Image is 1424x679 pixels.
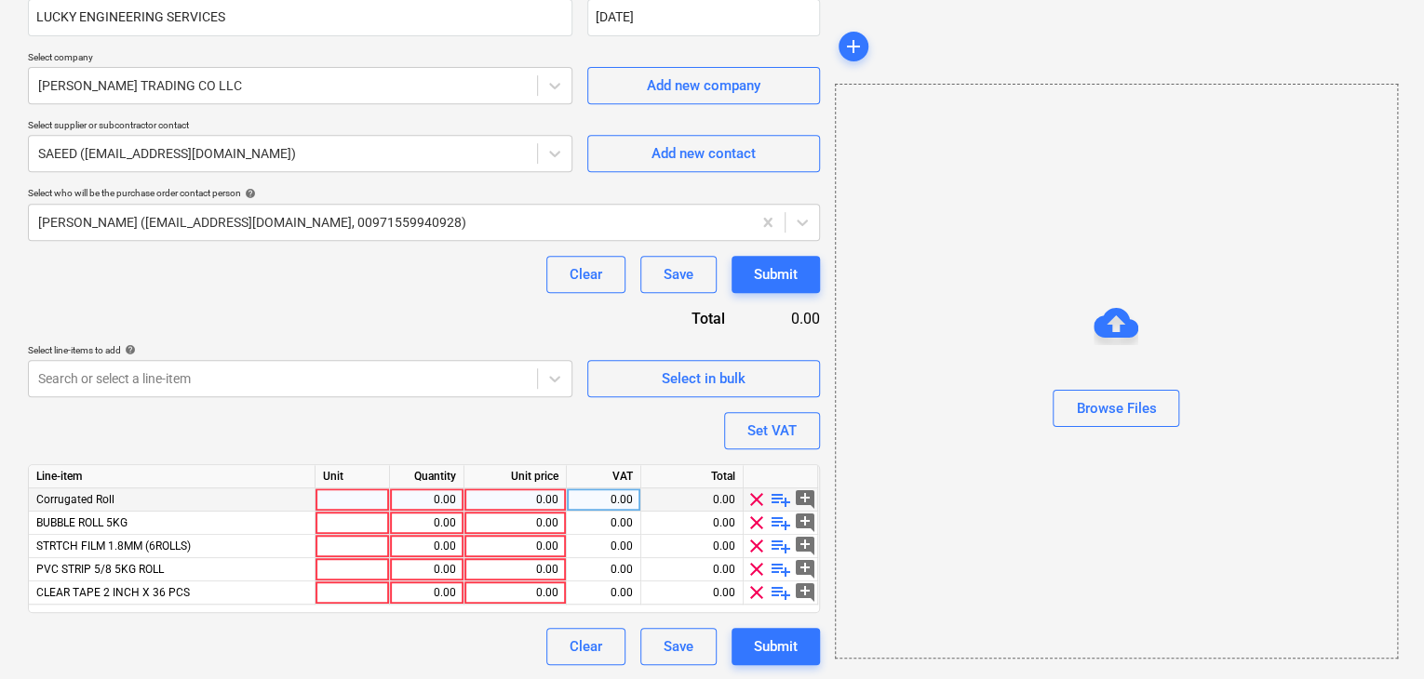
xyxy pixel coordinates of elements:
div: Unit [316,465,390,488]
button: Submit [732,628,820,665]
p: Select supplier or subcontractor contact [28,119,572,135]
span: PVC STRIP 5/8 5KG ROLL [36,563,164,576]
div: Select who will be the purchase order contact person [28,187,820,199]
span: help [121,344,136,355]
span: STRTCH FILM 1.8MM (6ROLLS) [36,539,191,553]
div: 0.00 [641,535,744,558]
span: add_comment [794,535,816,557]
button: Submit [732,256,820,293]
div: Submit [754,634,798,659]
div: 0.00 [641,558,744,581]
div: 0.00 [641,512,744,535]
span: playlist_add [770,535,792,557]
p: Select company [28,51,572,67]
div: Add new contact [652,141,756,166]
div: Unit price [464,465,567,488]
span: clear [746,581,768,604]
div: Submit [754,262,798,286]
button: Save [640,628,717,665]
div: Quantity [390,465,464,488]
span: add_comment [794,512,816,534]
span: add_comment [794,488,816,511]
div: 0.00 [641,581,744,605]
div: Total [578,308,755,329]
span: playlist_add [770,512,792,534]
span: clear [746,512,768,534]
iframe: Chat Widget [1331,590,1424,679]
span: clear [746,488,768,511]
div: Select in bulk [662,366,746,391]
div: Browse Files [1076,396,1156,420]
span: clear [746,558,768,580]
div: 0.00 [472,512,558,535]
div: Save [664,634,693,659]
span: clear [746,535,768,557]
div: VAT [567,465,641,488]
div: 0.00 [641,488,744,512]
div: Browse Files [835,84,1398,659]
div: Line-item [29,465,316,488]
div: 0.00 [755,308,820,329]
div: 0.00 [397,558,456,581]
span: playlist_add [770,558,792,580]
span: playlist_add [770,488,792,511]
button: Browse Files [1053,390,1179,427]
span: add_comment [794,558,816,580]
div: Select line-items to add [28,344,572,356]
div: Clear [570,634,602,659]
div: Add new company [647,73,760,98]
div: 0.00 [574,535,633,558]
span: BUBBLE ROLL 5KG [36,516,128,529]
div: 0.00 [397,512,456,535]
button: Add new company [587,67,820,104]
button: Add new contact [587,135,820,172]
span: add [842,35,865,58]
span: help [241,188,256,199]
button: Set VAT [724,412,820,449]
span: playlist_add [770,581,792,604]
div: 0.00 [574,488,633,512]
div: 0.00 [397,488,456,512]
div: 0.00 [472,488,558,512]
div: Save [664,262,693,286]
button: Select in bulk [587,360,820,397]
div: 0.00 [397,535,456,558]
div: Total [641,465,744,488]
button: Save [640,256,717,293]
span: Corrugated Roll [36,493,114,506]
div: 0.00 [574,558,633,581]
div: 0.00 [472,558,558,581]
div: Set VAT [747,419,797,443]
div: Clear [570,262,602,286]
div: 0.00 [472,581,558,605]
div: 0.00 [574,512,633,535]
span: CLEAR TAPE 2 INCH X 36 PCS [36,586,190,599]
div: 0.00 [472,535,558,558]
div: 0.00 [574,581,633,605]
button: Clear [546,628,625,665]
div: 0.00 [397,581,456,605]
button: Clear [546,256,625,293]
span: add_comment [794,581,816,604]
